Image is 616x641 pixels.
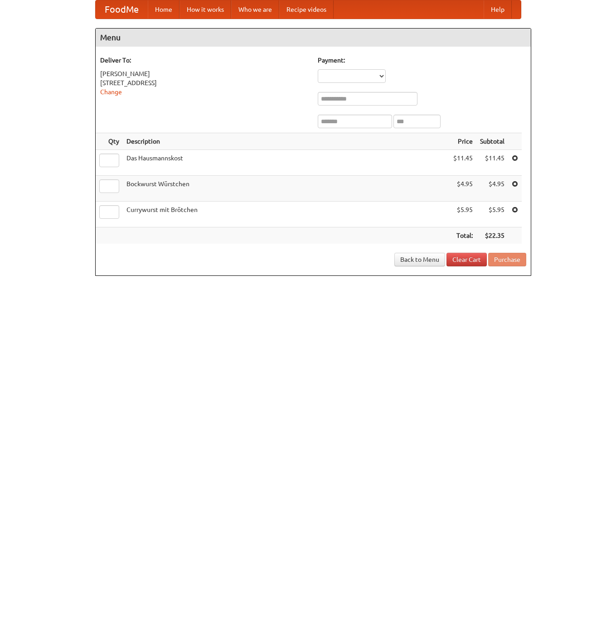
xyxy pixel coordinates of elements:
[279,0,334,19] a: Recipe videos
[476,176,508,202] td: $4.95
[450,176,476,202] td: $4.95
[123,133,450,150] th: Description
[484,0,512,19] a: Help
[476,150,508,176] td: $11.45
[100,56,309,65] h5: Deliver To:
[446,253,487,266] a: Clear Cart
[488,253,526,266] button: Purchase
[450,202,476,227] td: $5.95
[96,29,531,47] h4: Menu
[96,0,148,19] a: FoodMe
[100,78,309,87] div: [STREET_ADDRESS]
[450,133,476,150] th: Price
[476,133,508,150] th: Subtotal
[231,0,279,19] a: Who we are
[450,150,476,176] td: $11.45
[123,202,450,227] td: Currywurst mit Brötchen
[100,69,309,78] div: [PERSON_NAME]
[318,56,526,65] h5: Payment:
[394,253,445,266] a: Back to Menu
[100,88,122,96] a: Change
[148,0,179,19] a: Home
[123,150,450,176] td: Das Hausmannskost
[476,227,508,244] th: $22.35
[476,202,508,227] td: $5.95
[96,133,123,150] th: Qty
[123,176,450,202] td: Bockwurst Würstchen
[450,227,476,244] th: Total:
[179,0,231,19] a: How it works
